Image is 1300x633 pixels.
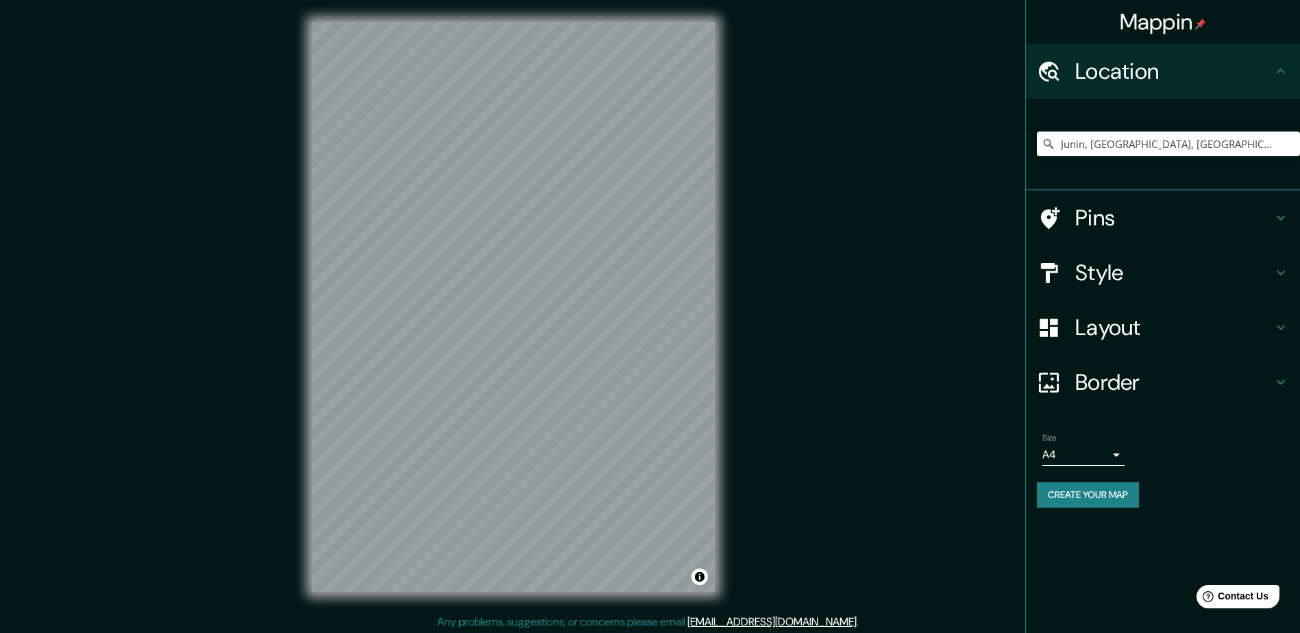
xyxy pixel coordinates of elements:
h4: Location [1075,58,1273,85]
a: [EMAIL_ADDRESS][DOMAIN_NAME] [687,615,857,629]
div: . [861,614,863,630]
input: Pick your city or area [1037,132,1300,156]
h4: Mappin [1120,8,1207,36]
div: . [859,614,861,630]
div: Border [1026,355,1300,410]
canvas: Map [312,22,715,592]
button: Toggle attribution [691,569,708,585]
iframe: Help widget launcher [1178,580,1285,618]
h4: Layout [1075,314,1273,341]
h4: Pins [1075,204,1273,232]
div: Pins [1026,190,1300,245]
button: Create your map [1037,482,1139,508]
p: Any problems, suggestions, or concerns please email . [437,614,859,630]
label: Size [1042,432,1057,444]
h4: Style [1075,259,1273,286]
h4: Border [1075,369,1273,396]
div: Layout [1026,300,1300,355]
div: A4 [1042,444,1125,466]
div: Location [1026,44,1300,99]
div: Style [1026,245,1300,300]
img: pin-icon.png [1195,18,1206,29]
